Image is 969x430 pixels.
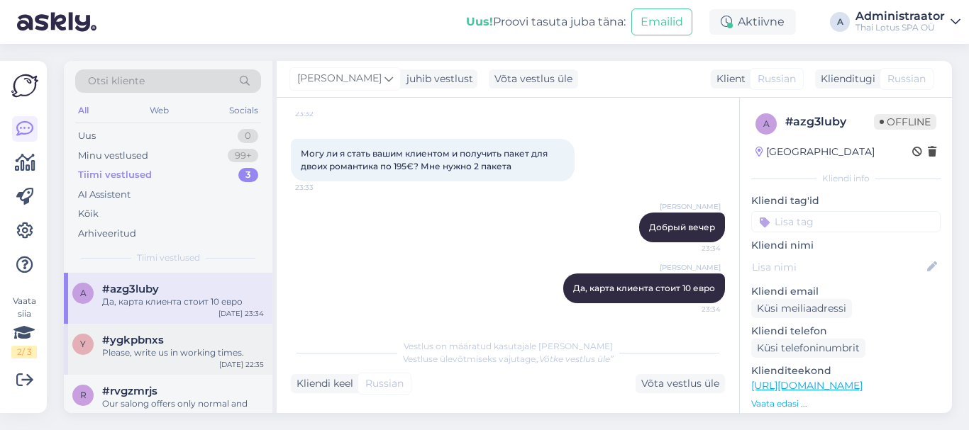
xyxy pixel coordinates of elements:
div: Please, write us in working times. [102,346,264,359]
div: 0 [238,129,258,143]
div: Proovi tasuta juba täna: [466,13,626,30]
span: [PERSON_NAME] [660,201,721,212]
span: Да, карта клиента стоит 10 евро [573,283,715,293]
p: Kliendi tag'id [751,193,941,208]
div: Vaata siia [11,295,37,358]
span: Russian [758,72,796,86]
div: Klient [711,72,746,86]
i: „Võtke vestlus üle” [536,353,614,364]
div: # azg3luby [785,113,874,130]
div: Tiimi vestlused [78,168,152,182]
div: Kliendi keel [291,376,353,391]
span: Tiimi vestlused [137,251,200,264]
div: Our salong offers only normal and regular treatments! [102,397,264,423]
span: Offline [874,114,936,130]
p: Vaata edasi ... [751,397,941,410]
img: Askly Logo [11,72,38,99]
p: Kliendi telefon [751,324,941,339]
span: Vestluse ülevõtmiseks vajutage [403,353,614,364]
span: a [763,118,770,129]
div: Minu vestlused [78,149,148,163]
div: juhib vestlust [401,72,473,86]
div: AI Assistent [78,188,131,202]
div: Да, карта клиента стоит 10 евро [102,295,264,308]
div: Klienditugi [815,72,875,86]
span: Otsi kliente [88,74,145,89]
div: Küsi telefoninumbrit [751,339,865,358]
input: Lisa nimi [752,259,924,275]
div: Kliendi info [751,172,941,185]
span: 23:34 [668,304,721,315]
input: Lisa tag [751,211,941,232]
span: [PERSON_NAME] [297,71,382,86]
div: All [75,101,92,120]
p: Kliendi email [751,284,941,299]
span: #rvgzmrjs [102,385,157,397]
span: 23:34 [668,243,721,254]
p: Kliendi nimi [751,238,941,253]
div: Arhiveeritud [78,227,136,241]
div: Küsi meiliaadressi [751,299,852,318]
a: [URL][DOMAIN_NAME] [751,379,863,392]
div: [DATE] 22:35 [219,359,264,370]
span: r [80,390,87,400]
span: 23:33 [295,182,348,193]
div: 99+ [228,149,258,163]
span: Russian [365,376,404,391]
span: y [80,339,86,349]
b: Uus! [466,15,493,28]
div: Kõik [78,207,99,221]
div: Thai Lotus SPA OÜ [856,22,945,33]
div: 3 [238,168,258,182]
div: Administraator [856,11,945,22]
div: [DATE] 23:34 [218,308,264,319]
div: Web [147,101,172,120]
span: [PERSON_NAME] [660,262,721,273]
span: #azg3luby [102,283,159,295]
p: Klienditeekond [751,363,941,378]
div: Võta vestlus üle [636,374,725,393]
span: Vestlus on määratud kasutajale [PERSON_NAME] [404,341,613,351]
div: Uus [78,129,96,143]
span: Добрый вечер [649,222,715,232]
div: Võta vestlus üle [489,69,578,89]
button: Emailid [631,9,692,35]
div: Aktiivne [709,9,796,35]
span: Могу ли я стать вашим клиентом и получить пакет для двоих романтика по 195€? Мне нужно 2 пакета [301,148,550,171]
div: [GEOGRAPHIC_DATA] [755,145,875,159]
div: 2 / 3 [11,346,37,358]
span: #ygkpbnxs [102,334,164,346]
span: Russian [887,72,926,86]
div: A [830,12,850,32]
span: a [80,288,87,298]
span: 23:32 [295,108,348,119]
div: Socials [226,101,261,120]
a: AdministraatorThai Lotus SPA OÜ [856,11,960,33]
